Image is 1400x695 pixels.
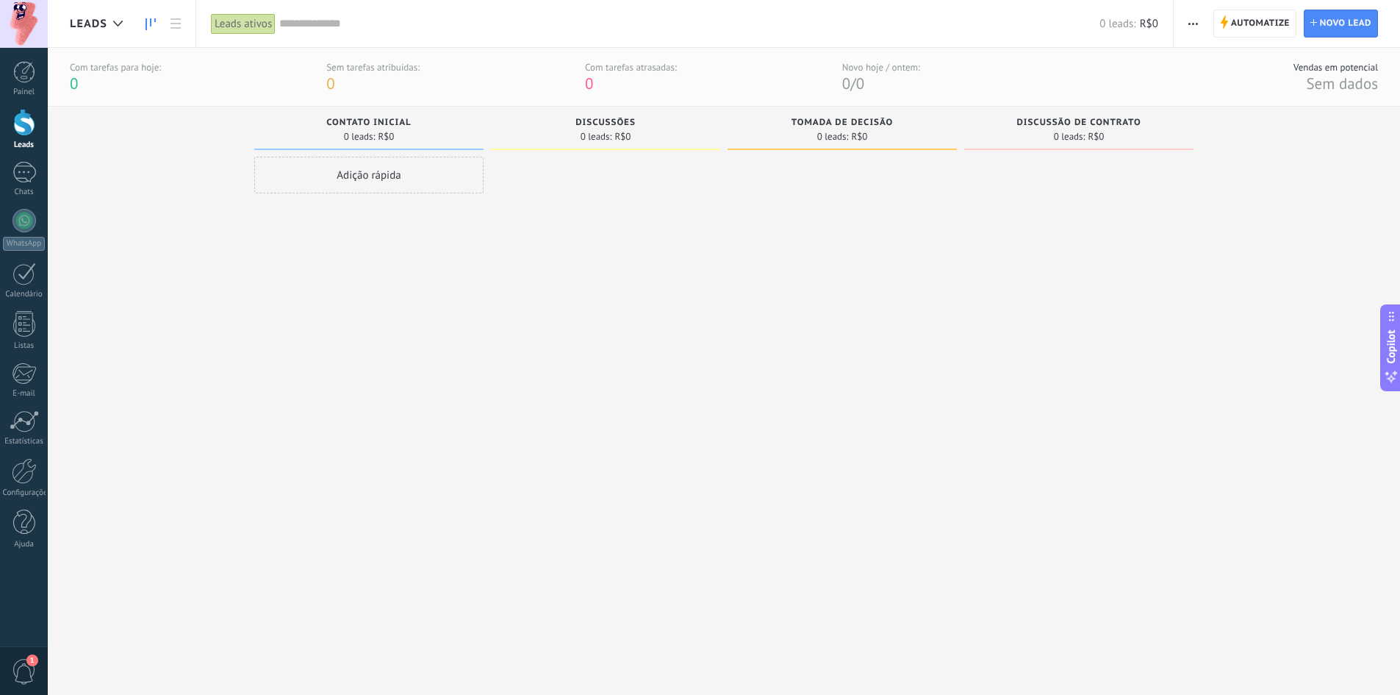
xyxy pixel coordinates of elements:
div: Com tarefas para hoje: [70,61,161,74]
span: Novo lead [1320,10,1371,37]
span: R$0 [851,132,867,141]
div: Leads [3,140,46,150]
span: 0 [856,74,864,93]
a: Novo lead [1304,10,1378,38]
div: Contato inicial [262,118,476,130]
span: R$0 [1140,17,1158,31]
span: R$0 [378,132,394,141]
span: R$0 [614,132,631,141]
div: WhatsApp [3,237,45,251]
div: Ajuda [3,540,46,549]
div: Tomada de decisão [735,118,950,130]
span: Tomada de decisão [791,118,893,128]
span: Contato inicial [326,118,411,128]
span: Automatize [1231,10,1290,37]
span: Discussões [575,118,636,128]
span: 0 leads: [1099,17,1135,31]
span: Copilot [1384,329,1399,363]
div: Leads ativos [211,13,276,35]
span: R$0 [1088,132,1104,141]
div: Adição rápida [254,157,484,193]
span: 0 [842,74,850,93]
span: 0 leads: [1054,132,1085,141]
div: Chats [3,188,46,197]
span: Sem dados [1306,74,1378,93]
span: 0 leads: [344,132,376,141]
a: Leads [138,10,163,38]
div: E-mail [3,389,46,399]
span: 0 [326,74,334,93]
div: Com tarefas atrasadas: [585,61,677,74]
a: Automatize [1213,10,1296,38]
div: Estatísticas [3,437,46,446]
div: Listas [3,341,46,351]
span: Discussão de contrato [1016,118,1141,128]
span: 0 leads: [581,132,612,141]
span: / [850,74,855,93]
button: Mais [1182,10,1204,38]
a: Lista [163,10,188,38]
div: Sem tarefas atribuídas: [326,61,420,74]
div: Discussão de contrato [972,118,1186,130]
div: Configurações [3,488,46,498]
span: 0 [70,74,78,93]
div: Painel [3,88,46,97]
div: Vendas em potencial [1293,61,1378,74]
span: 1 [26,655,38,666]
span: 0 leads: [817,132,849,141]
div: Discussões [498,118,713,130]
span: 0 [585,74,593,93]
div: Calendário [3,290,46,299]
div: Novo hoje / ontem: [842,61,920,74]
span: Leads [70,17,107,31]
